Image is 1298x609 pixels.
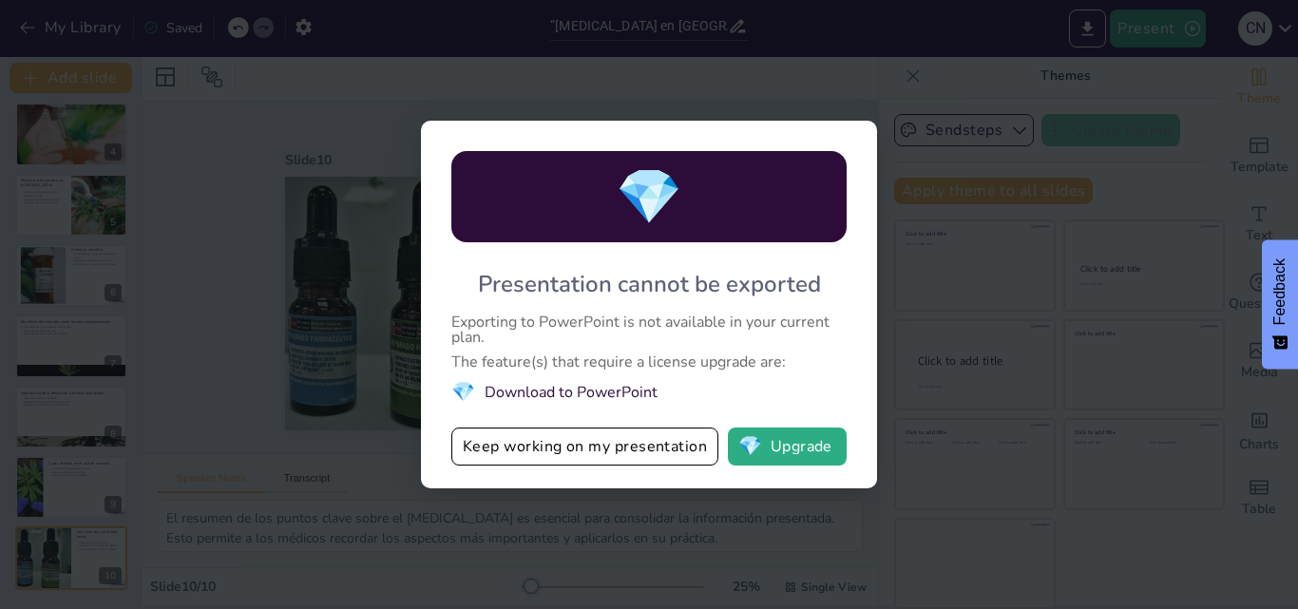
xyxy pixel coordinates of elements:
[616,161,682,234] span: diamond
[451,428,718,466] button: Keep working on my presentation
[1262,239,1298,369] button: Feedback - Show survey
[738,437,762,456] span: diamond
[728,428,847,466] button: diamondUpgrade
[478,269,821,299] div: Presentation cannot be exported
[451,354,847,370] div: The feature(s) that require a license upgrade are:
[1271,258,1288,325] span: Feedback
[451,379,847,405] li: Download to PowerPoint
[451,314,847,345] div: Exporting to PowerPoint is not available in your current plan.
[451,379,475,405] span: diamond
